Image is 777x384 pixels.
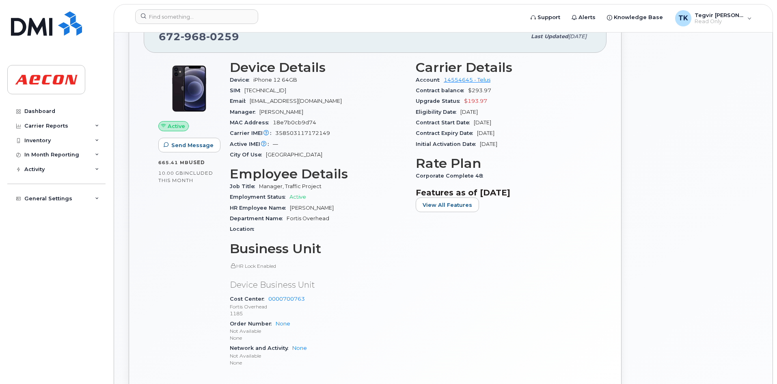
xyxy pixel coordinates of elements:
[158,170,213,183] span: included this month
[601,9,669,26] a: Knowledge Base
[230,87,244,93] span: SIM
[230,296,268,302] span: Cost Center
[230,205,290,211] span: HR Employee Name
[276,321,290,327] a: None
[230,241,406,256] h3: Business Unit
[230,119,273,126] span: MAC Address
[695,18,743,25] span: Read Only
[416,77,444,83] span: Account
[460,109,478,115] span: [DATE]
[566,9,601,26] a: Alerts
[230,279,406,291] p: Device Business Unit
[230,303,406,310] p: Fortis Overhead
[253,77,297,83] span: iPhone 12 64GB
[230,328,406,334] p: Not Available
[158,170,183,176] span: 10.00 GB
[292,345,307,351] a: None
[477,130,494,136] span: [DATE]
[289,194,306,200] span: Active
[206,30,239,43] span: 0259
[135,9,258,24] input: Find something...
[416,156,592,171] h3: Rate Plan
[416,173,487,179] span: Corporate Complete 48
[230,183,259,189] span: Job Title
[531,33,568,39] span: Last updated
[568,33,587,39] span: [DATE]
[230,263,406,269] p: HR Lock Enabled
[287,215,329,221] span: Fortis Overhead
[468,87,491,93] span: $293.97
[230,130,275,136] span: Carrier IMEI
[168,122,185,130] span: Active
[290,205,334,211] span: [PERSON_NAME]
[181,30,206,43] span: 968
[230,109,259,115] span: Manager
[537,13,560,22] span: Support
[230,334,406,341] p: None
[230,352,406,359] p: Not Available
[474,119,491,126] span: [DATE]
[614,13,663,22] span: Knowledge Base
[259,109,303,115] span: [PERSON_NAME]
[578,13,596,22] span: Alerts
[230,310,406,317] p: 1185
[244,87,286,93] span: [TECHNICAL_ID]
[480,141,497,147] span: [DATE]
[423,201,472,209] span: View All Features
[189,159,205,165] span: used
[230,359,406,366] p: None
[165,64,214,113] img: iPhone_12.jpg
[230,215,287,221] span: Department Name
[230,345,292,351] span: Network and Activity
[158,138,220,152] button: Send Message
[250,98,342,104] span: [EMAIL_ADDRESS][DOMAIN_NAME]
[525,9,566,26] a: Support
[230,226,258,232] span: Location
[275,130,330,136] span: 358503117172149
[669,10,758,26] div: Tegvir Kalkat
[230,141,273,147] span: Active IMEI
[158,160,189,165] span: 665.41 MB
[159,30,239,43] span: 672
[266,152,322,158] span: [GEOGRAPHIC_DATA]
[416,119,474,126] span: Contract Start Date
[695,12,743,18] span: Tegvir [PERSON_NAME]
[416,141,480,147] span: Initial Activation Date
[273,141,278,147] span: —
[416,197,479,212] button: View All Features
[230,167,406,181] h3: Employee Details
[416,60,592,75] h3: Carrier Details
[416,188,592,197] h3: Features as of [DATE]
[259,183,322,189] span: Manager, Traffic Project
[230,60,406,75] h3: Device Details
[678,13,688,23] span: TK
[416,98,464,104] span: Upgrade Status
[230,98,250,104] span: Email
[268,296,305,302] a: 0000700763
[273,119,316,126] span: 18e7b0cb9d74
[230,321,276,327] span: Order Number
[171,141,214,149] span: Send Message
[416,87,468,93] span: Contract balance
[464,98,487,104] span: $193.97
[230,77,253,83] span: Device
[416,130,477,136] span: Contract Expiry Date
[416,109,460,115] span: Eligibility Date
[230,194,289,200] span: Employment Status
[230,152,266,158] span: City Of Use
[444,77,490,83] a: 14554645 - Telus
